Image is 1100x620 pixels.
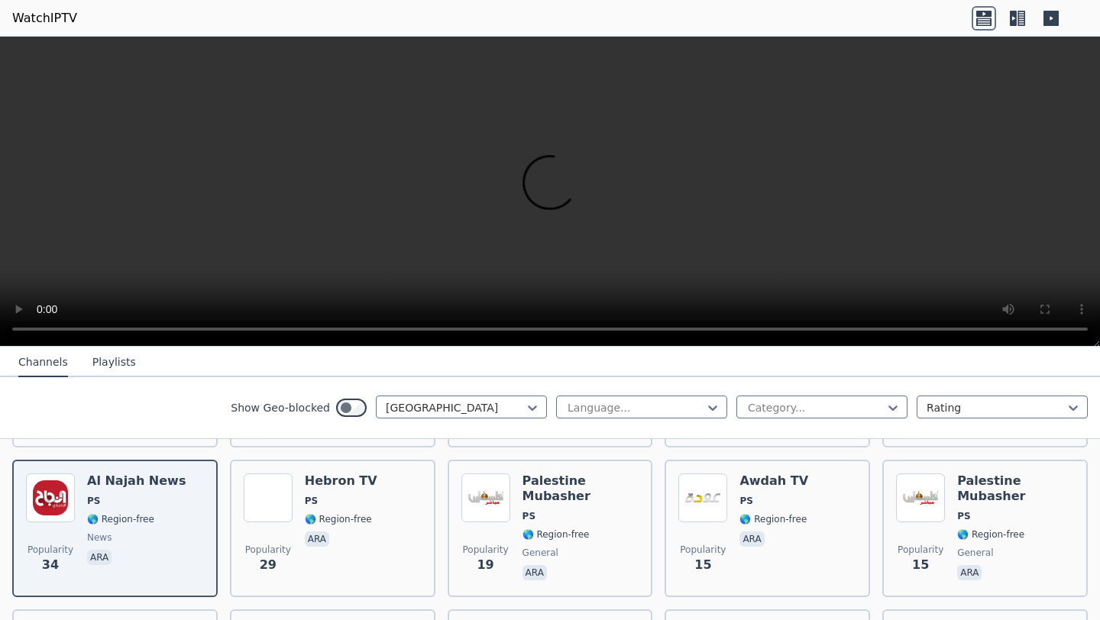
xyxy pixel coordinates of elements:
[12,9,77,27] a: WatchIPTV
[87,531,112,544] span: news
[739,495,752,507] span: PS
[896,473,945,522] img: Palestine Mubasher
[305,513,372,525] span: 🌎 Region-free
[522,473,639,504] h6: Palestine Mubasher
[244,473,293,522] img: Hebron TV
[957,473,1074,504] h6: Palestine Mubasher
[957,565,982,580] p: ara
[957,528,1024,541] span: 🌎 Region-free
[26,473,75,522] img: Al Najah News
[87,495,100,507] span: PS
[739,531,764,547] p: ara
[231,400,330,415] label: Show Geo-blocked
[739,473,808,489] h6: Awdah TV
[42,556,59,574] span: 34
[27,544,73,556] span: Popularity
[694,556,711,574] span: 15
[245,544,291,556] span: Popularity
[522,547,558,559] span: general
[957,547,993,559] span: general
[680,544,726,556] span: Popularity
[522,528,590,541] span: 🌎 Region-free
[957,510,970,522] span: PS
[678,473,727,522] img: Awdah TV
[477,556,493,574] span: 19
[92,348,136,377] button: Playlists
[305,531,329,547] p: ara
[739,513,807,525] span: 🌎 Region-free
[305,473,377,489] h6: Hebron TV
[87,550,112,565] p: ara
[522,510,535,522] span: PS
[87,513,154,525] span: 🌎 Region-free
[898,544,943,556] span: Popularity
[461,473,510,522] img: Palestine Mubasher
[18,348,68,377] button: Channels
[305,495,318,507] span: PS
[522,565,547,580] p: ara
[912,556,929,574] span: 15
[87,473,186,489] h6: Al Najah News
[260,556,277,574] span: 29
[463,544,509,556] span: Popularity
